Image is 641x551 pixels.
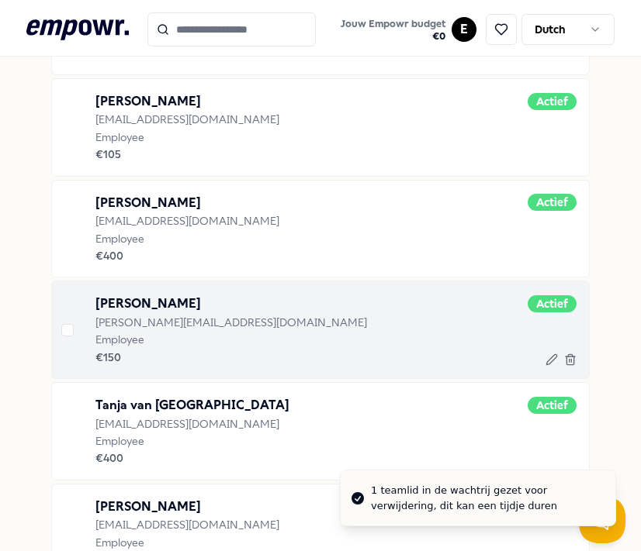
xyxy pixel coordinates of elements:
span: € 400 [95,247,545,264]
span: [PERSON_NAME] [95,91,201,112]
span: [PERSON_NAME][EMAIL_ADDRESS][DOMAIN_NAME] [95,314,545,331]
a: Jouw Empowr budget€0 [334,13,452,46]
span: Employee [95,331,545,348]
span: € 400 [95,449,545,467]
span: [EMAIL_ADDRESS][DOMAIN_NAME] [95,212,545,229]
span: € 150 [95,349,545,366]
span: Employee [95,230,545,247]
span: [EMAIL_ADDRESS][DOMAIN_NAME] [95,516,545,533]
button: Jouw Empowr budget€0 [338,15,449,46]
span: Employee [95,534,545,551]
div: Actief [528,295,577,312]
div: 1 teamlid in de wachtrij gezet voor verwijdering, dit kan een tijdje duren [371,483,603,513]
span: [PERSON_NAME] [95,294,201,314]
div: Actief [528,194,577,211]
span: Employee [95,432,545,449]
div: Actief [528,397,577,414]
span: € 105 [95,146,545,163]
span: Tanja van [GEOGRAPHIC_DATA] [95,395,289,415]
span: [PERSON_NAME] [95,193,201,213]
button: E [452,17,476,42]
span: Jouw Empowr budget [341,18,445,30]
span: € 0 [341,30,445,43]
span: [EMAIL_ADDRESS][DOMAIN_NAME] [95,111,545,128]
span: Employee [95,129,545,146]
span: [EMAIL_ADDRESS][DOMAIN_NAME] [95,415,545,432]
input: Search for products, categories or subcategories [147,12,315,46]
div: Actief [528,93,577,110]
